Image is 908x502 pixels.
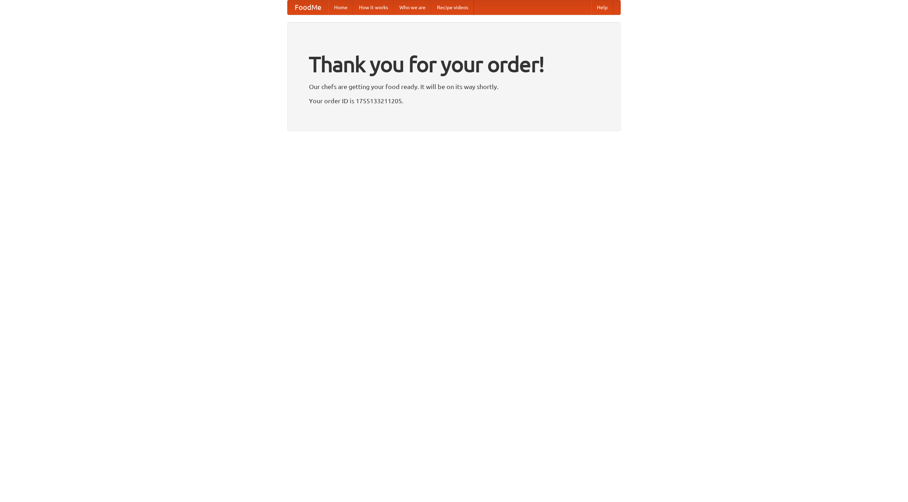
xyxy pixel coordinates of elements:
p: Your order ID is 1755133211205. [309,95,599,106]
a: Home [328,0,353,15]
a: How it works [353,0,394,15]
a: Who we are [394,0,431,15]
a: Help [591,0,613,15]
a: Recipe videos [431,0,474,15]
a: FoodMe [288,0,328,15]
p: Our chefs are getting your food ready. It will be on its way shortly. [309,81,599,92]
h1: Thank you for your order! [309,47,599,81]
